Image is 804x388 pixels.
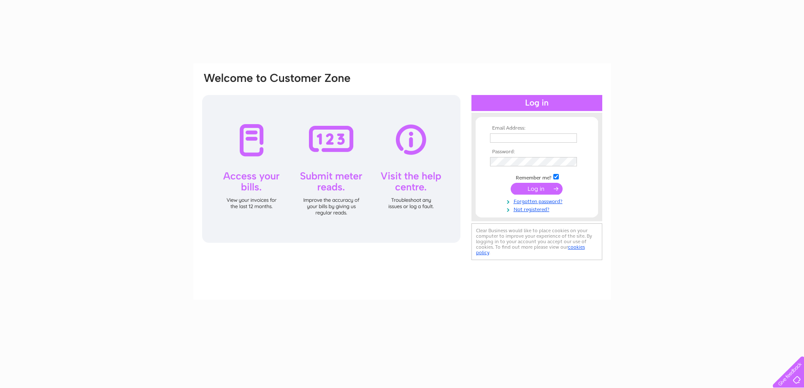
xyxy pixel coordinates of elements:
[476,244,585,255] a: cookies policy
[488,149,586,155] th: Password:
[511,183,563,195] input: Submit
[490,197,586,205] a: Forgotten password?
[488,173,586,181] td: Remember me?
[488,125,586,131] th: Email Address:
[471,223,602,260] div: Clear Business would like to place cookies on your computer to improve your experience of the sit...
[490,205,586,213] a: Not registered?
